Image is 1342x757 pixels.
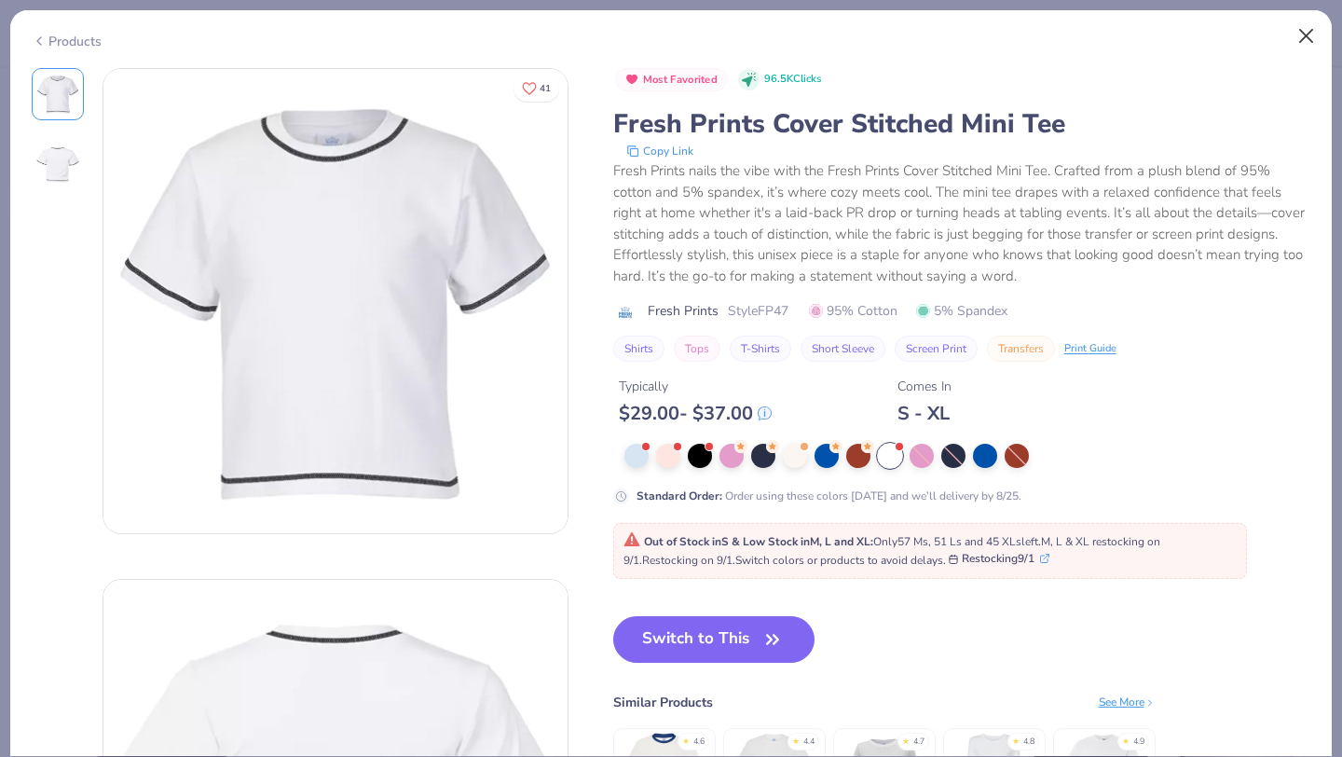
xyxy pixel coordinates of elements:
div: ★ [792,736,800,743]
div: ★ [682,736,690,743]
button: Badge Button [615,68,728,92]
span: Most Favorited [643,75,718,85]
button: Like [514,75,559,102]
div: Products [32,32,102,51]
img: brand logo [613,305,638,320]
div: ★ [902,736,910,743]
button: Screen Print [895,336,978,362]
span: 41 [540,84,551,93]
strong: Out of Stock in S [644,534,732,549]
button: Restocking9/1 [949,550,1049,567]
div: 4.9 [1133,736,1144,749]
div: S - XL [897,402,952,425]
span: Only 57 Ms, 51 Ls and 45 XLs left. M, L & XL restocking on 9/1. Restocking on 9/1. Switch colors ... [623,534,1160,568]
button: Close [1289,19,1324,54]
span: 5% Spandex [916,301,1007,321]
div: Print Guide [1064,341,1116,357]
img: Most Favorited sort [624,72,639,87]
div: 4.7 [913,736,924,749]
div: Comes In [897,377,952,396]
button: Tops [674,336,720,362]
img: Front [35,72,80,117]
span: Fresh Prints [648,301,719,321]
div: 4.8 [1023,736,1034,749]
span: 95% Cotton [809,301,897,321]
button: Short Sleeve [801,336,885,362]
div: See More [1099,694,1156,710]
strong: & Low Stock in M, L and XL : [732,534,873,549]
div: $ 29.00 - $ 37.00 [619,402,772,425]
button: Transfers [987,336,1055,362]
button: copy to clipboard [621,142,699,160]
strong: Standard Order : [637,489,722,503]
span: 96.5K Clicks [764,72,821,88]
button: Switch to This [613,616,815,663]
div: Order using these colors [DATE] and we’ll delivery by 8/25. [637,488,1021,504]
div: ★ [1012,736,1020,743]
div: 4.6 [693,736,705,749]
div: 4.4 [803,736,815,749]
div: Similar Products [613,693,713,712]
div: Fresh Prints nails the vibe with the Fresh Prints Cover Stitched Mini Tee. Crafted from a plush b... [613,160,1311,286]
button: Shirts [613,336,664,362]
img: Back [35,143,80,187]
img: Front [103,69,568,533]
div: Fresh Prints Cover Stitched Mini Tee [613,106,1311,142]
button: T-Shirts [730,336,791,362]
span: Style FP47 [728,301,788,321]
div: ★ [1122,736,1130,743]
div: Typically [619,377,772,396]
